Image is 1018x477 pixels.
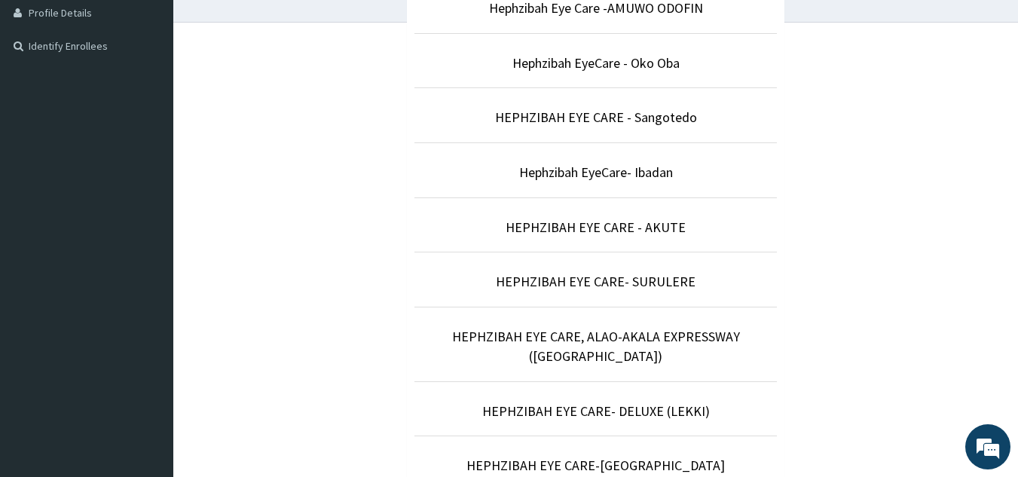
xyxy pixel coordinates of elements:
a: HEPHZIBAH EYE CARE-[GEOGRAPHIC_DATA] [466,457,725,474]
div: Chat with us now [78,84,253,104]
div: Minimize live chat window [247,8,283,44]
a: HEPHZIBAH EYE CARE - AKUTE [506,219,686,236]
a: HEPHZIBAH EYE CARE- DELUXE (LEKKI) [482,402,710,420]
a: Hephzibah EyeCare- Ibadan [519,164,673,181]
textarea: Type your message and hit 'Enter' [8,317,287,370]
a: HEPHZIBAH EYE CARE- SURULERE [496,273,695,290]
a: Hephzibah EyeCare - Oko Oba [512,54,680,72]
a: HEPHZIBAH EYE CARE, ALAO-AKALA EXPRESSWAY ([GEOGRAPHIC_DATA]) [452,328,740,365]
img: d_794563401_company_1708531726252_794563401 [28,75,61,113]
a: HEPHZIBAH EYE CARE - Sangotedo [495,109,697,126]
span: We're online! [87,142,208,295]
